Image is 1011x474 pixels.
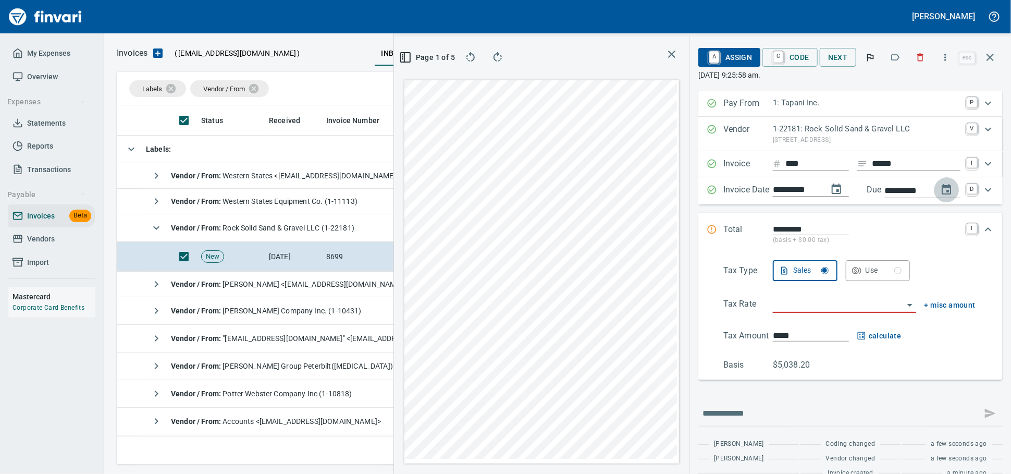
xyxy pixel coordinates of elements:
button: [PERSON_NAME] [910,8,978,25]
p: Tax Rate [723,298,773,313]
span: Close invoice [957,45,1003,70]
span: Expenses [7,95,86,108]
span: Transactions [27,163,71,176]
span: New [202,252,224,262]
a: Import [8,251,95,274]
p: [STREET_ADDRESS] [773,135,960,145]
div: Expand [698,256,1003,381]
div: Expand [698,117,1003,151]
span: a few seconds ago [931,439,987,449]
button: Expenses [3,92,90,112]
p: 1: Tapani Inc. [773,97,960,109]
div: Sales [793,264,829,277]
p: (basis + $0.00 tax) [773,235,960,246]
button: Upload an Invoice [147,47,168,59]
a: C [773,51,783,63]
span: Assign [707,48,752,66]
strong: Vendor / From : [171,172,223,180]
span: Payable [7,188,86,201]
span: Overview [27,70,58,83]
button: change due date [934,177,959,202]
strong: Labels : [146,145,171,153]
a: Vendors [8,227,95,251]
span: Accounts <[EMAIL_ADDRESS][DOMAIN_NAME]> [171,417,381,426]
span: "[EMAIL_ADDRESS][DOMAIN_NAME]" <[EMAIL_ADDRESS][DOMAIN_NAME]> [171,334,472,343]
p: Basis [723,359,773,371]
span: Beta [69,210,91,222]
button: Use [846,260,910,281]
nav: breadcrumb [117,47,147,59]
p: Total [723,223,773,246]
span: Next [828,51,848,64]
p: Vendor [723,123,773,145]
svg: Invoice description [857,159,868,169]
span: Status [201,114,237,127]
strong: Vendor / From : [171,417,223,426]
span: [PERSON_NAME] [714,439,764,449]
img: Finvari [6,4,84,29]
button: More [934,46,957,69]
a: D [967,184,977,194]
a: Transactions [8,158,95,181]
button: Sales [773,260,837,281]
span: My Expenses [27,47,70,60]
span: Invoice Number [326,114,379,127]
a: InvoicesBeta [8,204,95,228]
span: Invoices [27,210,55,223]
span: Western States Equipment Co. (1-11113) [171,197,357,205]
div: Expand [698,213,1003,256]
p: Invoice Date [723,184,773,198]
span: + misc amount [924,299,976,312]
div: Use [866,264,902,277]
span: Status [201,114,223,127]
p: 1-22181: Rock Solid Sand & Gravel LLC [773,123,960,135]
div: Expand [698,177,1003,204]
p: Invoice [723,157,773,171]
a: T [967,223,977,234]
strong: Vendor / From : [171,197,223,205]
strong: Vendor / From : [171,390,223,398]
a: My Expenses [8,42,95,65]
span: Import [27,256,49,269]
td: [DATE] [265,242,322,272]
div: Expand [698,91,1003,117]
button: Labels [884,46,907,69]
span: [PERSON_NAME] <[EMAIL_ADDRESS][DOMAIN_NAME]> [171,280,406,288]
span: inbox [381,47,404,60]
span: [PERSON_NAME] [714,454,764,464]
span: Page 1 of 5 [406,51,450,64]
button: change date [824,177,849,202]
span: calculate [857,330,902,343]
span: [PERSON_NAME] Company Inc. (1-10431) [171,307,362,315]
p: Tax Type [723,264,773,281]
strong: Vendor / From : [171,224,223,232]
a: I [967,157,977,168]
div: Expand [698,151,1003,177]
p: Tax Amount [723,330,773,343]
h5: [PERSON_NAME] [913,11,975,22]
span: Vendors [27,233,55,246]
span: Western States <[EMAIL_ADDRESS][DOMAIN_NAME]> [171,172,400,180]
p: ( ) [168,48,300,58]
a: Overview [8,65,95,89]
span: [EMAIL_ADDRESS][DOMAIN_NAME] [177,48,297,58]
a: P [967,97,977,107]
a: V [967,123,977,133]
a: esc [959,52,975,64]
span: Coding changed [826,439,876,449]
button: Payable [3,185,90,204]
a: Reports [8,135,95,158]
p: Pay From [723,97,773,111]
span: Rock Solid Sand & Gravel LLC (1-22181) [171,224,354,232]
a: Statements [8,112,95,135]
button: AAssign [698,48,760,67]
p: Due [867,184,916,196]
h6: Mastercard [13,291,95,302]
a: A [709,51,719,63]
button: CCode [762,48,818,67]
span: Received [269,114,314,127]
strong: Vendor / From : [171,280,223,288]
span: [PERSON_NAME] Group Peterbilt([MEDICAL_DATA]) (1-38196) [171,362,428,370]
strong: Vendor / From : [171,362,223,370]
